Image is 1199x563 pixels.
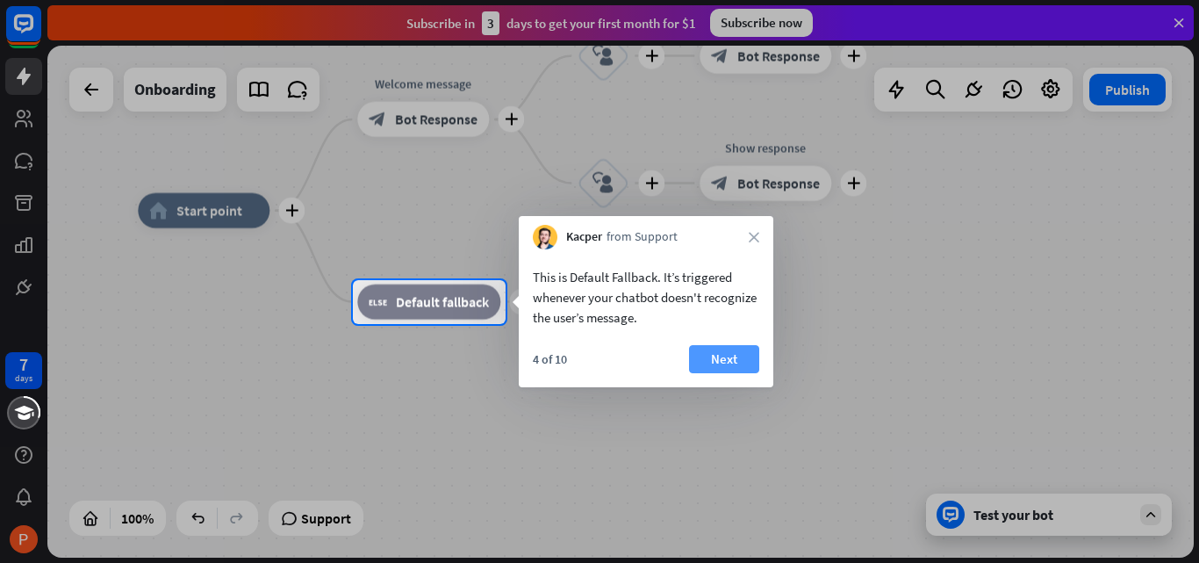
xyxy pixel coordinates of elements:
[749,232,759,242] i: close
[396,293,489,311] span: Default fallback
[566,228,602,246] span: Kacper
[689,345,759,373] button: Next
[533,267,759,328] div: This is Default Fallback. It’s triggered whenever your chatbot doesn't recognize the user’s message.
[14,7,67,60] button: Open LiveChat chat widget
[533,351,567,367] div: 4 of 10
[607,228,678,246] span: from Support
[369,293,387,311] i: block_fallback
